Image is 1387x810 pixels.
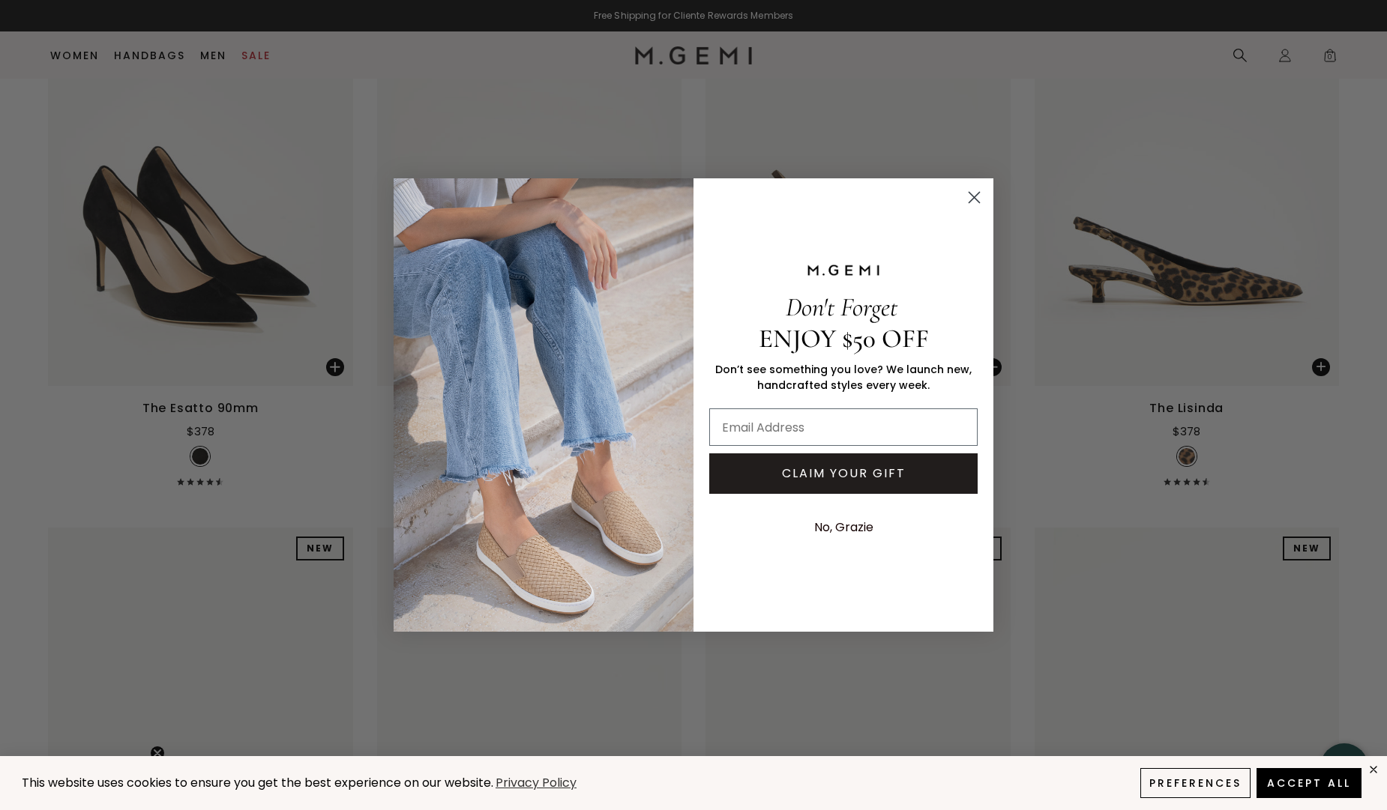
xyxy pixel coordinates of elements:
[759,323,929,354] span: ENJOY $50 OFF
[493,774,579,793] a: Privacy Policy (opens in a new tab)
[22,774,493,791] span: This website uses cookies to ensure you get the best experience on our website.
[715,362,972,393] span: Don’t see something you love? We launch new, handcrafted styles every week.
[806,264,881,277] img: M.GEMI
[1140,768,1251,798] button: Preferences
[807,509,881,546] button: No, Grazie
[786,291,897,323] span: Don't Forget
[709,453,978,494] button: CLAIM YOUR GIFT
[961,184,987,211] button: Close dialog
[1368,764,1380,776] div: close
[709,408,978,446] input: Email Address
[1257,768,1362,798] button: Accept All
[394,178,693,631] img: M.Gemi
